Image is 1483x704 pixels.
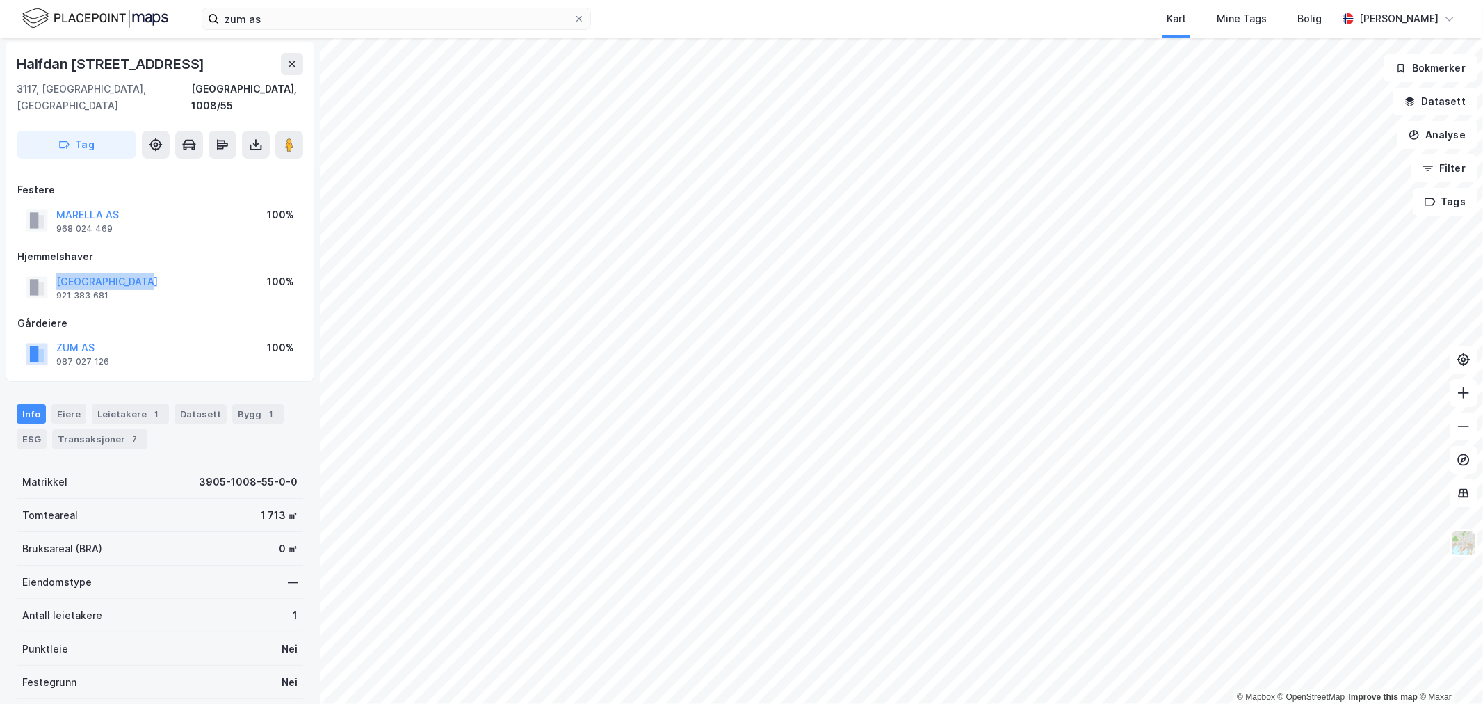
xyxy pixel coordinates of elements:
div: 100% [267,339,294,356]
div: Bruksareal (BRA) [22,541,102,557]
div: 100% [267,207,294,223]
div: [PERSON_NAME] [1359,10,1439,27]
img: logo.f888ab2527a4732fd821a326f86c7f29.svg [22,6,168,31]
div: Kart [1167,10,1186,27]
div: Bygg [232,404,284,424]
div: Gårdeiere [17,315,302,332]
div: Kontrollprogram for chat [1413,637,1483,704]
button: Analyse [1397,121,1477,149]
div: 921 383 681 [56,290,108,301]
div: 987 027 126 [56,356,109,367]
div: 3905-1008-55-0-0 [199,474,298,490]
button: Tags [1413,188,1477,216]
div: 3117, [GEOGRAPHIC_DATA], [GEOGRAPHIC_DATA] [17,81,191,114]
div: 100% [267,273,294,290]
div: 7 [128,432,142,446]
input: Søk på adresse, matrikkel, gårdeiere, leietakere eller personer [219,8,574,29]
div: 1 [293,607,298,624]
div: Nei [282,674,298,691]
button: Datasett [1393,88,1477,115]
div: 968 024 469 [56,223,113,234]
div: — [288,574,298,591]
div: 1 713 ㎡ [261,507,298,524]
div: Halfdan [STREET_ADDRESS] [17,53,207,75]
div: 1 [264,407,278,421]
div: Tomteareal [22,507,78,524]
div: Nei [282,641,298,657]
div: Punktleie [22,641,68,657]
div: Matrikkel [22,474,67,490]
button: Tag [17,131,136,159]
div: Datasett [175,404,227,424]
div: Leietakere [92,404,169,424]
div: Antall leietakere [22,607,102,624]
a: Improve this map [1349,692,1418,702]
div: 1 [149,407,163,421]
div: [GEOGRAPHIC_DATA], 1008/55 [191,81,303,114]
div: Hjemmelshaver [17,248,302,265]
div: Eiere [51,404,86,424]
div: Transaksjoner [52,429,147,449]
button: Filter [1411,154,1477,182]
div: ESG [17,429,47,449]
div: 0 ㎡ [279,541,298,557]
div: Bolig [1297,10,1322,27]
div: Festere [17,182,302,198]
div: Info [17,404,46,424]
button: Bokmerker [1384,54,1477,82]
div: Eiendomstype [22,574,92,591]
img: Z [1450,530,1477,557]
a: OpenStreetMap [1278,692,1345,702]
iframe: Chat Widget [1413,637,1483,704]
div: Mine Tags [1217,10,1267,27]
a: Mapbox [1237,692,1275,702]
div: Festegrunn [22,674,76,691]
